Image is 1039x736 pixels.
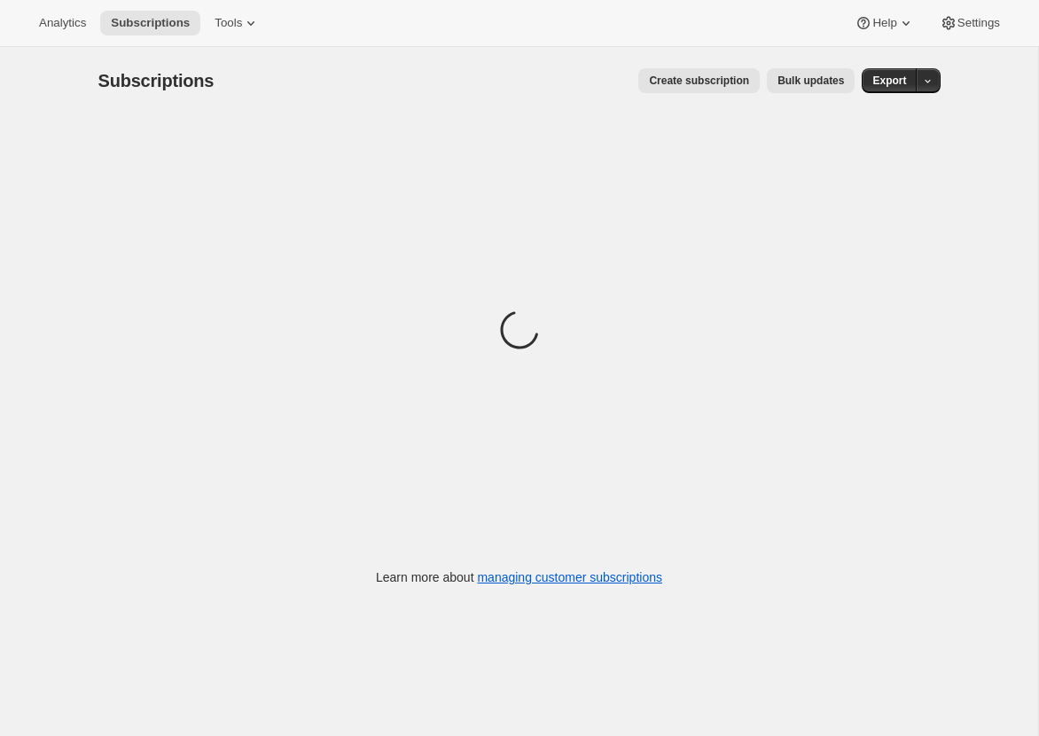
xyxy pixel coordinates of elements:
button: Create subscription [638,68,760,93]
span: Tools [215,16,242,30]
span: Subscriptions [98,71,215,90]
span: Create subscription [649,74,749,88]
button: Help [844,11,925,35]
button: Bulk updates [767,68,855,93]
p: Learn more about [376,568,662,586]
span: Bulk updates [777,74,844,88]
span: Analytics [39,16,86,30]
span: Settings [957,16,1000,30]
span: Export [872,74,906,88]
a: managing customer subscriptions [477,570,662,584]
button: Tools [204,11,270,35]
span: Help [872,16,896,30]
button: Export [862,68,917,93]
button: Settings [929,11,1011,35]
span: Subscriptions [111,16,190,30]
button: Analytics [28,11,97,35]
button: Subscriptions [100,11,200,35]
